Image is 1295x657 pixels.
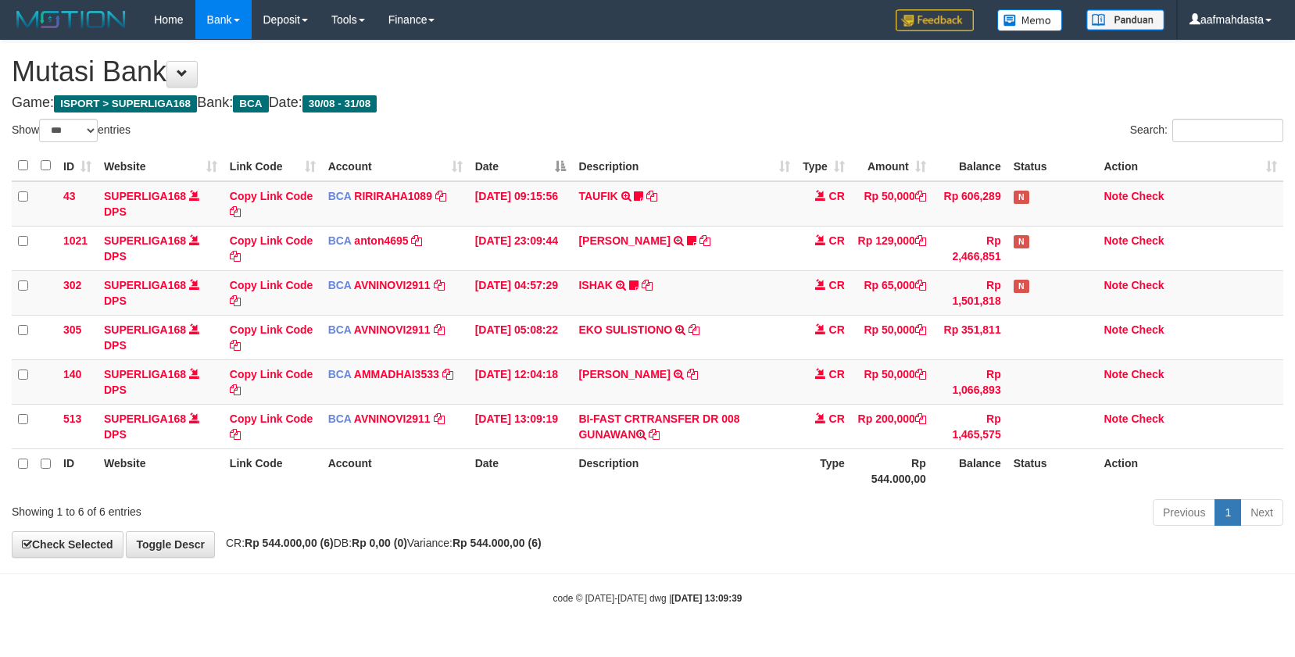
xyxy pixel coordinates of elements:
th: Action [1097,448,1283,493]
a: Check [1131,190,1164,202]
td: DPS [98,315,224,359]
a: Copy Rp 50,000 to clipboard [915,368,926,380]
span: CR [829,190,845,202]
td: Rp 1,465,575 [932,404,1007,448]
a: Copy AVNINOVI2911 to clipboard [434,279,445,291]
a: SUPERLIGA168 [104,323,186,336]
span: ISPORT > SUPERLIGA168 [54,95,197,112]
td: [DATE] 12:04:18 [469,359,573,404]
a: ISHAK [578,279,613,291]
a: SUPERLIGA168 [104,412,186,425]
a: Copy Rp 50,000 to clipboard [915,190,926,202]
span: 513 [63,412,81,425]
th: Status [1007,448,1098,493]
a: RIRIRAHA1089 [354,190,432,202]
a: AVNINOVI2911 [354,279,431,291]
a: Copy EKO SULISTIONO to clipboard [689,323,699,336]
a: Copy Link Code [230,279,313,307]
td: Rp 50,000 [851,359,932,404]
a: Next [1240,499,1283,526]
span: BCA [328,323,352,336]
th: Amount: activate to sort column ascending [851,151,932,181]
a: 1 [1215,499,1241,526]
td: Rp 1,066,893 [932,359,1007,404]
th: ID [57,448,98,493]
a: TAUFIK [578,190,617,202]
img: Button%20Memo.svg [997,9,1063,31]
select: Showentries [39,119,98,142]
a: SUPERLIGA168 [104,368,186,380]
th: Balance [932,151,1007,181]
a: SUPERLIGA168 [104,234,186,247]
span: BCA [328,368,352,380]
a: Copy Link Code [230,412,313,441]
a: Check [1131,368,1164,380]
span: 43 [63,190,76,202]
a: Copy ISHAK to clipboard [642,279,653,291]
th: ID: activate to sort column ascending [57,151,98,181]
a: SUPERLIGA168 [104,190,186,202]
a: Previous [1153,499,1215,526]
small: code © [DATE]-[DATE] dwg | [553,593,742,604]
td: Rp 50,000 [851,315,932,359]
a: Copy Rp 65,000 to clipboard [915,279,926,291]
span: Has Note [1014,191,1029,204]
a: Note [1104,279,1128,291]
span: Has Note [1014,280,1029,293]
a: [PERSON_NAME] [578,234,670,247]
a: Copy AMMADHAI3533 to clipboard [442,368,453,380]
a: [PERSON_NAME] [578,368,670,380]
td: Rp 1,501,818 [932,270,1007,315]
img: MOTION_logo.png [12,8,131,31]
div: Showing 1 to 6 of 6 entries [12,498,528,520]
a: Note [1104,190,1128,202]
a: Copy AVNINOVI2911 to clipboard [434,323,445,336]
a: Check [1131,279,1164,291]
td: DPS [98,226,224,270]
a: Copy SILVIA to clipboard [687,368,698,380]
a: Check [1131,234,1164,247]
label: Search: [1130,119,1283,142]
a: Copy Link Code [230,190,313,218]
td: Rp 200,000 [851,404,932,448]
span: Has Note [1014,235,1029,248]
span: CR [829,234,845,247]
td: Rp 606,289 [932,181,1007,227]
td: [DATE] 04:57:29 [469,270,573,315]
td: DPS [98,270,224,315]
th: Account [322,448,469,493]
a: AVNINOVI2911 [354,323,431,336]
td: DPS [98,404,224,448]
a: Toggle Descr [126,531,215,558]
a: Note [1104,234,1128,247]
a: Note [1104,323,1128,336]
span: 302 [63,279,81,291]
td: Rp 65,000 [851,270,932,315]
th: Account: activate to sort column ascending [322,151,469,181]
input: Search: [1172,119,1283,142]
td: DPS [98,359,224,404]
h4: Game: Bank: Date: [12,95,1283,111]
a: SUPERLIGA168 [104,279,186,291]
a: anton4695 [354,234,408,247]
a: Note [1104,412,1128,425]
a: Check [1131,323,1164,336]
th: Link Code [224,448,322,493]
span: BCA [328,412,352,425]
td: Rp 50,000 [851,181,932,227]
th: Date: activate to sort column descending [469,151,573,181]
a: Copy Link Code [230,234,313,262]
th: Type: activate to sort column ascending [796,151,851,181]
th: Website [98,448,224,493]
span: 305 [63,323,81,336]
td: Rp 2,466,851 [932,226,1007,270]
a: Copy TAUFIK to clipboard [646,190,657,202]
span: CR [829,368,845,380]
span: CR: DB: Variance: [218,537,542,549]
a: Copy BI-FAST CRTRANSFER DR 008 GUNAWAN to clipboard [649,428,660,441]
th: Website: activate to sort column ascending [98,151,224,181]
th: Rp 544.000,00 [851,448,932,493]
a: EKO SULISTIONO [578,323,672,336]
th: Description: activate to sort column ascending [572,151,796,181]
td: Rp 129,000 [851,226,932,270]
